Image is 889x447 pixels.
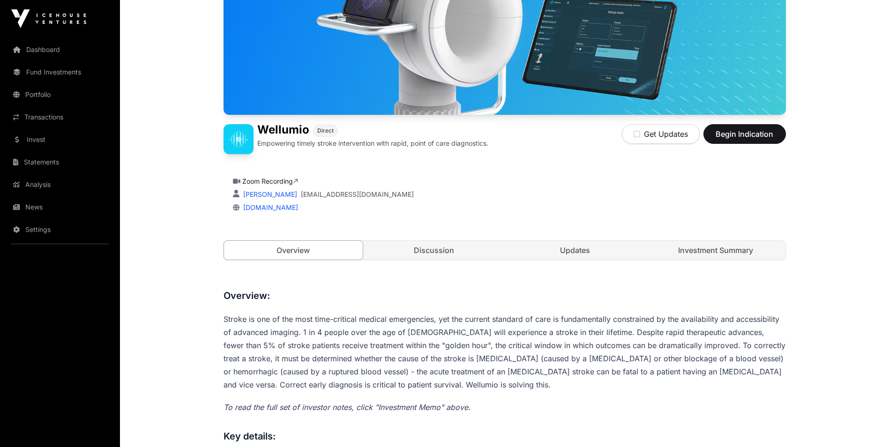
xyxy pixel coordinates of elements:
[842,402,889,447] iframe: Chat Widget
[224,313,786,391] p: Stroke is one of the most time-critical medical emergencies, yet the current standard of care is ...
[257,124,309,137] h1: Wellumio
[224,402,471,412] em: To read the full set of investor notes, click "Investment Memo" above.
[7,174,112,195] a: Analysis
[7,129,112,150] a: Invest
[365,241,504,260] a: Discussion
[241,190,297,198] a: [PERSON_NAME]
[703,134,786,143] a: Begin Indication
[301,190,414,199] a: [EMAIL_ADDRESS][DOMAIN_NAME]
[7,39,112,60] a: Dashboard
[703,124,786,144] button: Begin Indication
[7,197,112,217] a: News
[506,241,645,260] a: Updates
[7,219,112,240] a: Settings
[622,124,700,144] button: Get Updates
[715,128,774,140] span: Begin Indication
[242,177,298,185] a: Zoom Recording
[224,124,254,154] img: Wellumio
[646,241,785,260] a: Investment Summary
[7,62,112,82] a: Fund Investments
[224,288,786,303] h3: Overview:
[11,9,86,28] img: Icehouse Ventures Logo
[317,127,334,134] span: Direct
[7,84,112,105] a: Portfolio
[224,429,786,444] h3: Key details:
[224,240,364,260] a: Overview
[7,107,112,127] a: Transactions
[257,139,488,148] p: Empowering timely stroke intervention with rapid, point of care diagnostics.
[239,203,298,211] a: [DOMAIN_NAME]
[7,152,112,172] a: Statements
[224,241,785,260] nav: Tabs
